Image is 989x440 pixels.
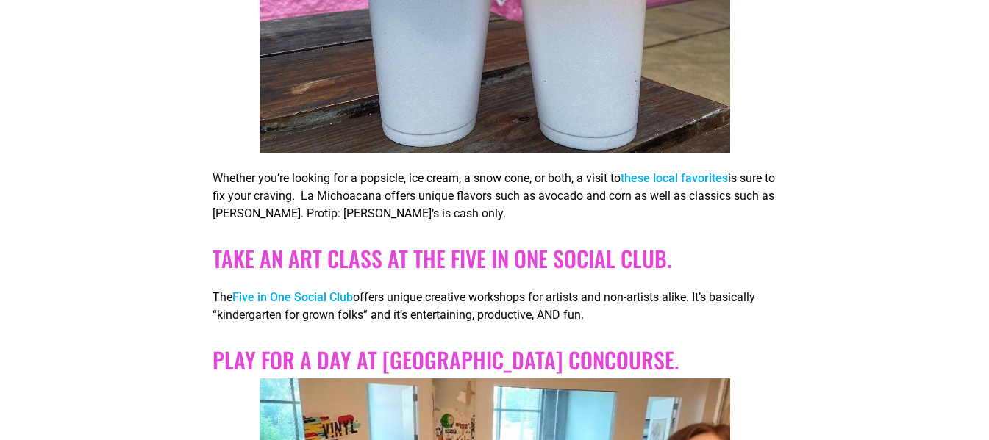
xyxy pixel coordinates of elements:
[213,242,672,275] a: Take an Art Class at the Five In One Social Club.
[232,290,353,304] a: Five in One Social Club
[213,347,776,373] h2: PLAY FOR A DAY AT [GEOGRAPHIC_DATA] CONCOURSE.
[213,289,776,324] p: The offers unique creative workshops for artists and non-artists alike. It’s basically “kindergar...
[213,170,776,223] p: Whether you’re looking for a popsicle, ice cream, a snow cone, or both, a visit to is sure to fix...
[621,171,728,185] a: these local favorites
